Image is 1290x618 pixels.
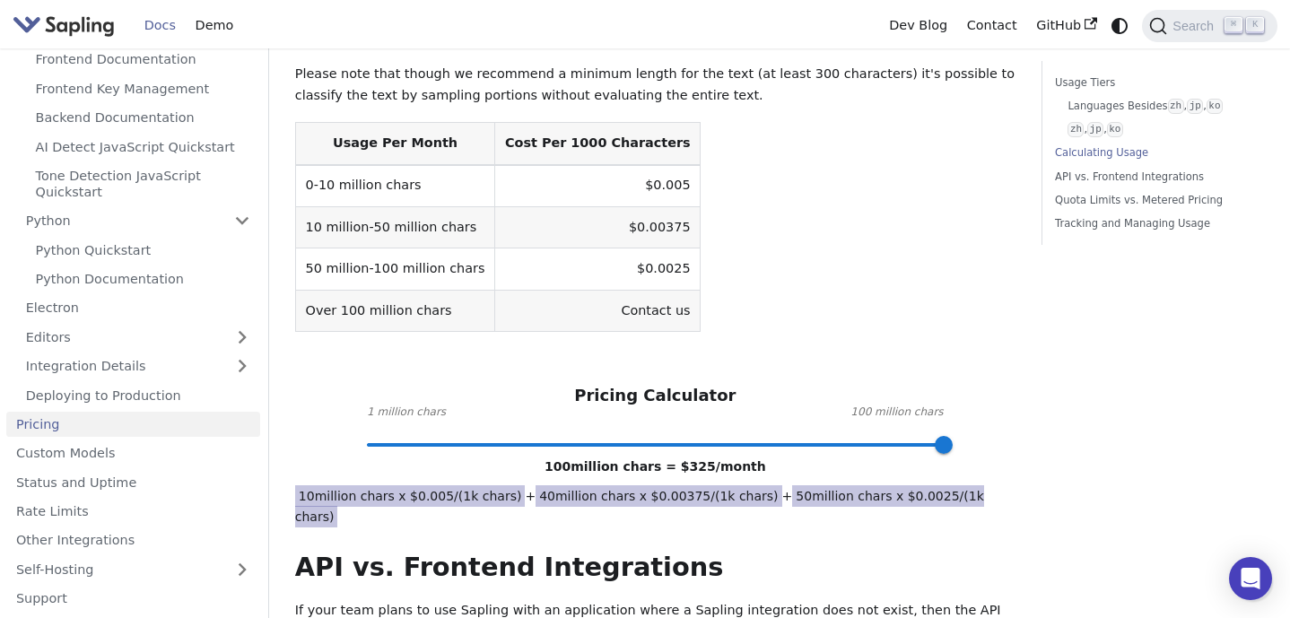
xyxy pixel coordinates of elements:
[1055,144,1258,161] a: Calculating Usage
[957,12,1027,39] a: Contact
[879,12,956,39] a: Dev Blog
[495,165,701,207] td: $0.005
[1167,19,1225,33] span: Search
[16,353,260,379] a: Integration Details
[1187,99,1203,114] code: jp
[1068,98,1251,115] a: Languages Besideszh,jp,ko
[1107,122,1123,137] code: ko
[6,412,260,438] a: Pricing
[295,552,1015,584] h2: API vs. Frontend Integrations
[1225,17,1242,33] kbd: ⌘
[16,324,224,350] a: Editors
[26,105,260,131] a: Backend Documentation
[495,248,701,290] td: $0.0025
[16,382,260,408] a: Deploying to Production
[495,207,701,248] td: $0.00375
[1207,99,1223,114] code: ko
[295,165,494,207] td: 0-10 million chars
[1026,12,1106,39] a: GitHub
[1168,99,1184,114] code: zh
[186,12,243,39] a: Demo
[26,237,260,263] a: Python Quickstart
[295,290,494,331] td: Over 100 million chars
[295,248,494,290] td: 50 million-100 million chars
[6,469,260,495] a: Status and Uptime
[1068,122,1084,137] code: zh
[850,404,943,422] span: 100 million chars
[1055,215,1258,232] a: Tracking and Managing Usage
[1055,169,1258,186] a: API vs. Frontend Integrations
[6,440,260,466] a: Custom Models
[16,295,260,321] a: Electron
[6,586,260,612] a: Support
[1246,17,1264,33] kbd: K
[1107,13,1133,39] button: Switch between dark and light mode (currently system mode)
[295,123,494,165] th: Usage Per Month
[6,556,260,582] a: Self-Hosting
[224,324,260,350] button: Expand sidebar category 'Editors'
[536,485,781,507] span: 40 million chars x $ 0.00375 /(1k chars)
[1229,557,1272,600] div: Open Intercom Messenger
[26,47,260,73] a: Frontend Documentation
[525,489,536,503] span: +
[26,75,260,101] a: Frontend Key Management
[1068,121,1251,138] a: zh,jp,ko
[13,13,115,39] img: Sapling.ai
[1087,122,1103,137] code: jp
[26,266,260,292] a: Python Documentation
[495,123,701,165] th: Cost Per 1000 Characters
[295,207,494,248] td: 10 million-50 million chars
[295,485,984,527] span: 50 million chars x $ 0.0025 /(1k chars)
[1055,192,1258,209] a: Quota Limits vs. Metered Pricing
[295,64,1015,107] p: Please note that though we recommend a minimum length for the text (at least 300 characters) it's...
[6,527,260,553] a: Other Integrations
[6,499,260,525] a: Rate Limits
[135,12,186,39] a: Docs
[295,485,526,507] span: 10 million chars x $ 0.005 /(1k chars)
[545,459,766,474] span: 100 million chars = $ 325 /month
[782,489,793,503] span: +
[26,163,260,205] a: Tone Detection JavaScript Quickstart
[26,134,260,160] a: AI Detect JavaScript Quickstart
[495,290,701,331] td: Contact us
[16,208,260,234] a: Python
[574,386,736,406] h3: Pricing Calculator
[1142,10,1277,42] button: Search (Command+K)
[13,13,121,39] a: Sapling.ai
[367,404,446,422] span: 1 million chars
[1055,74,1258,91] a: Usage Tiers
